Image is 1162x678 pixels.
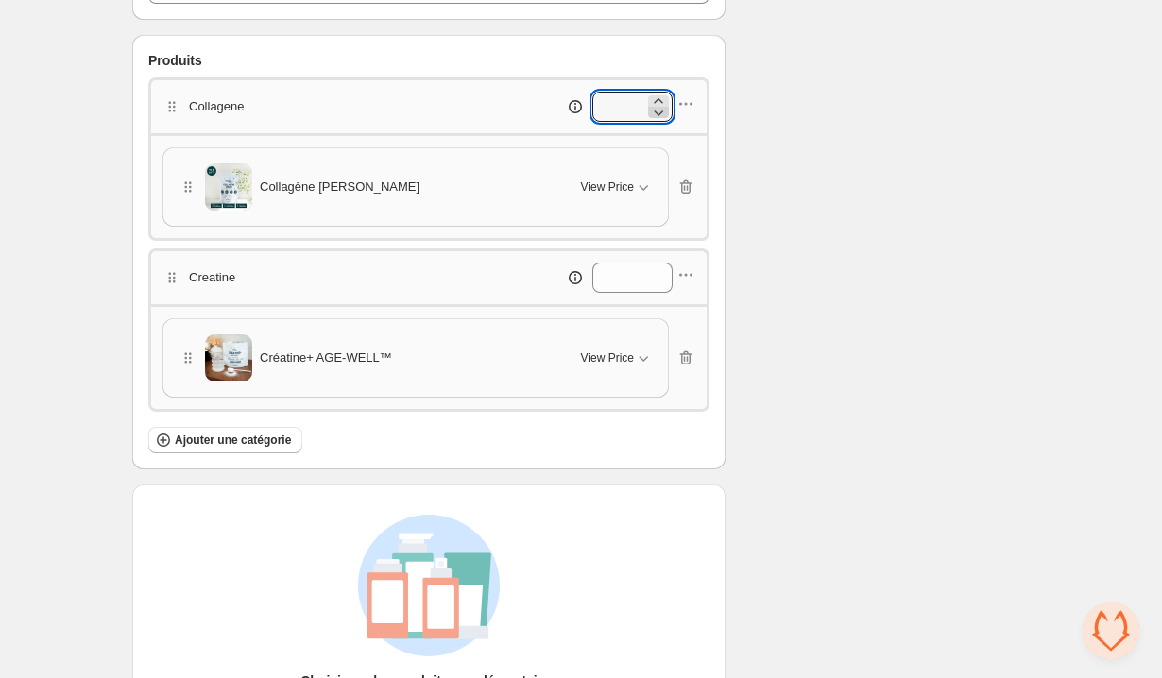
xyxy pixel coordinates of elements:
span: View Price [581,179,634,195]
span: Créatine+ AGE-WELL™ [260,348,392,367]
p: Collagene [189,97,245,116]
img: Collagène Marin Confort [205,163,252,211]
span: Ajouter une catégorie [175,432,291,448]
p: Creatine [189,268,235,287]
span: Produits [148,51,202,70]
button: View Price [570,172,664,202]
span: View Price [581,350,634,365]
span: Collagène [PERSON_NAME] [260,178,419,196]
button: View Price [570,343,664,373]
div: Ouvrir le chat [1083,602,1139,659]
img: Créatine+ AGE-WELL™ [205,334,252,381]
button: Ajouter une catégorie [148,427,302,453]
